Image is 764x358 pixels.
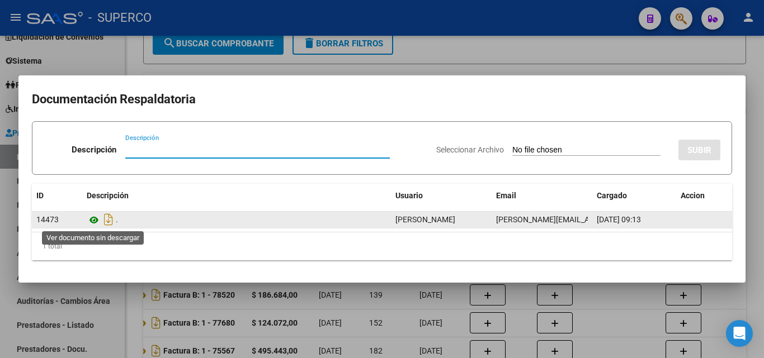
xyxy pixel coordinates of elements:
span: Cargado [597,191,627,200]
span: Descripción [87,191,129,200]
span: [DATE] 09:13 [597,215,641,224]
datatable-header-cell: Email [492,184,592,208]
span: Seleccionar Archivo [436,145,504,154]
datatable-header-cell: Accion [676,184,732,208]
div: Open Intercom Messenger [726,320,753,347]
div: . [87,211,386,228]
i: Descargar documento [101,211,116,228]
span: [PERSON_NAME][EMAIL_ADDRESS][DOMAIN_NAME] [496,215,680,224]
datatable-header-cell: Cargado [592,184,676,208]
span: [PERSON_NAME] [395,215,455,224]
span: Accion [681,191,705,200]
span: ID [36,191,44,200]
datatable-header-cell: Usuario [391,184,492,208]
span: SUBIR [687,145,711,155]
button: SUBIR [678,140,720,160]
span: Usuario [395,191,423,200]
span: Email [496,191,516,200]
p: Descripción [72,144,116,156]
div: 1 total [32,232,732,260]
datatable-header-cell: ID [32,184,82,208]
h2: Documentación Respaldatoria [32,89,732,110]
datatable-header-cell: Descripción [82,184,391,208]
span: 14473 [36,215,59,224]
